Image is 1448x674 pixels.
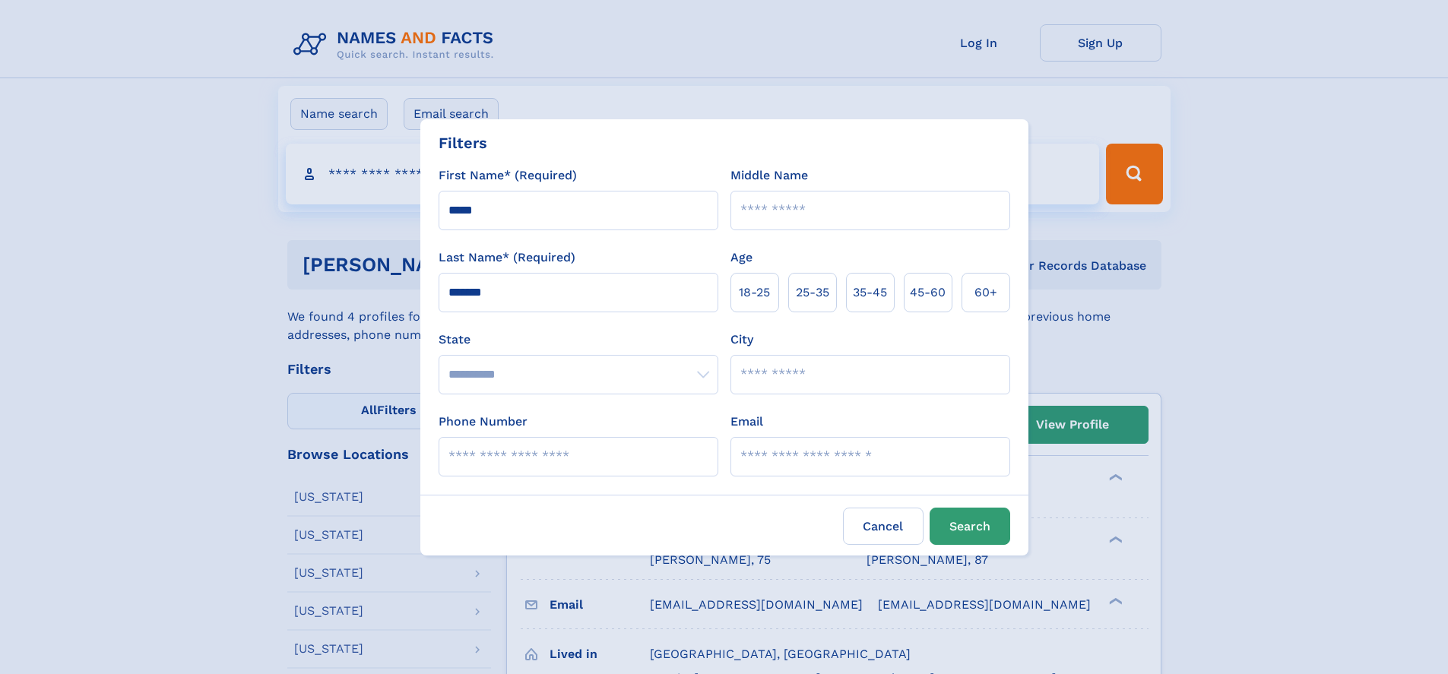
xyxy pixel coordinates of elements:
span: 45‑60 [910,283,946,302]
span: 18‑25 [739,283,770,302]
label: Cancel [843,508,924,545]
label: First Name* (Required) [439,166,577,185]
span: 25‑35 [796,283,829,302]
div: Filters [439,131,487,154]
label: Email [730,413,763,431]
label: Last Name* (Required) [439,248,575,267]
button: Search [930,508,1010,545]
label: Middle Name [730,166,808,185]
span: 60+ [974,283,997,302]
label: City [730,331,753,349]
label: Phone Number [439,413,528,431]
label: Age [730,248,753,267]
span: 35‑45 [853,283,887,302]
label: State [439,331,718,349]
